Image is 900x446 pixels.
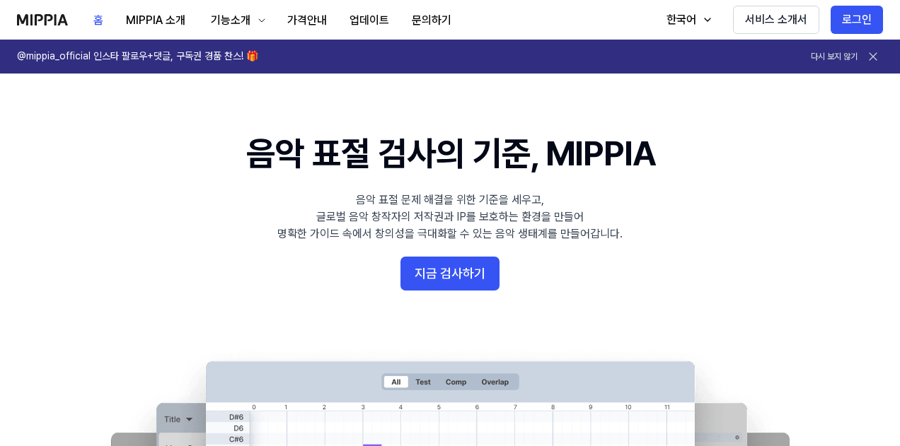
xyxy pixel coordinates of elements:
[276,6,338,35] button: 가격안내
[831,6,883,34] button: 로그인
[338,1,400,40] a: 업데이트
[197,6,276,35] button: 기능소개
[17,49,258,64] h1: @mippia_official 인스타 팔로우+댓글, 구독권 경품 찬스! 🎁
[664,11,699,28] div: 한국어
[82,1,115,40] a: 홈
[208,12,253,29] div: 기능소개
[82,6,115,35] button: 홈
[811,51,858,63] button: 다시 보지 않기
[733,6,819,34] button: 서비스 소개서
[652,6,722,34] button: 한국어
[115,6,197,35] button: MIPPIA 소개
[246,130,654,177] h1: 음악 표절 검사의 기준, MIPPIA
[400,257,500,291] button: 지금 검사하기
[17,14,68,25] img: logo
[338,6,400,35] button: 업데이트
[277,192,623,242] div: 음악 표절 문제 해결을 위한 기준을 세우고, 글로벌 음악 창작자의 저작권과 IP를 보호하는 환경을 만들어 명확한 가이드 속에서 창의성을 극대화할 수 있는 음악 생태계를 만들어...
[400,6,463,35] button: 문의하기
